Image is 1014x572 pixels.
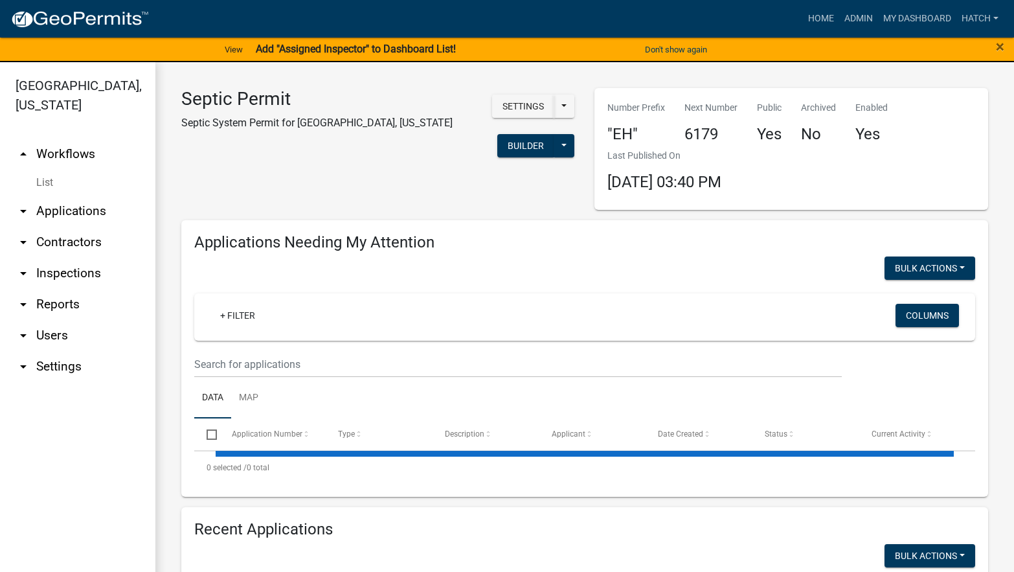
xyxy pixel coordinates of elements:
i: arrow_drop_down [16,235,31,250]
a: View [220,39,248,60]
i: arrow_drop_up [16,146,31,162]
span: Type [338,429,355,439]
strong: Add "Assigned Inspector" to Dashboard List! [256,43,456,55]
a: + Filter [210,304,265,327]
button: Don't show again [640,39,712,60]
span: 0 selected / [207,463,247,472]
datatable-header-cell: Date Created [646,418,752,450]
datatable-header-cell: Application Number [219,418,326,450]
input: Search for applications [194,351,842,378]
div: 0 total [194,452,975,484]
i: arrow_drop_down [16,359,31,374]
p: Septic System Permit for [GEOGRAPHIC_DATA], [US_STATE] [181,115,453,131]
a: Hatch [956,6,1004,31]
span: [DATE] 03:40 PM [607,173,721,191]
a: Map [231,378,266,419]
datatable-header-cell: Applicant [539,418,646,450]
datatable-header-cell: Type [326,418,433,450]
datatable-header-cell: Current Activity [859,418,965,450]
button: Bulk Actions [884,544,975,567]
h4: "EH" [607,125,665,144]
a: Data [194,378,231,419]
span: Current Activity [872,429,925,439]
button: Close [996,39,1004,54]
datatable-header-cell: Select [194,418,219,450]
p: Enabled [855,101,888,115]
button: Columns [896,304,959,327]
button: Bulk Actions [884,257,975,280]
datatable-header-cell: Status [752,418,859,450]
span: Application Number [232,429,302,439]
p: Archived [801,101,836,115]
span: Description [445,429,484,439]
h4: Recent Applications [194,520,975,539]
button: Settings [492,95,554,118]
h4: Yes [757,125,782,144]
i: arrow_drop_down [16,266,31,281]
datatable-header-cell: Description [433,418,539,450]
span: Date Created [658,429,703,439]
p: Public [757,101,782,115]
p: Number Prefix [607,101,665,115]
h3: Septic Permit [181,88,453,110]
p: Last Published On [607,149,721,163]
a: Admin [839,6,878,31]
span: × [996,38,1004,56]
h4: Applications Needing My Attention [194,233,975,252]
a: My Dashboard [878,6,956,31]
a: Home [803,6,839,31]
i: arrow_drop_down [16,297,31,312]
h4: 6179 [684,125,738,144]
h4: Yes [855,125,888,144]
button: Builder [497,134,554,157]
p: Next Number [684,101,738,115]
i: arrow_drop_down [16,203,31,219]
h4: No [801,125,836,144]
i: arrow_drop_down [16,328,31,343]
span: Applicant [552,429,585,439]
span: Status [765,429,787,439]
